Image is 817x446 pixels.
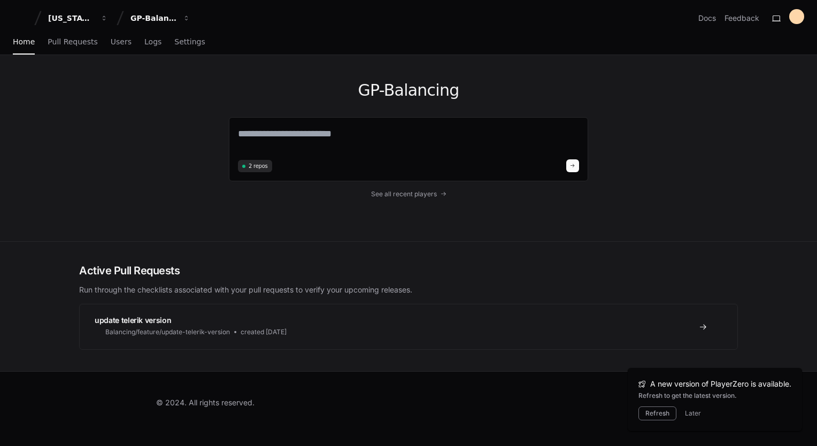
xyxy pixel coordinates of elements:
[44,9,112,28] button: [US_STATE] Pacific
[144,30,161,55] a: Logs
[241,328,287,336] span: created [DATE]
[48,13,94,24] div: [US_STATE] Pacific
[638,391,791,400] div: Refresh to get the latest version.
[650,379,791,389] span: A new version of PlayerZero is available.
[229,81,588,100] h1: GP-Balancing
[80,304,737,349] a: update telerik versionBalancing/feature/update-telerik-versioncreated [DATE]
[79,263,738,278] h2: Active Pull Requests
[95,316,171,325] span: update telerik version
[13,39,35,45] span: Home
[724,13,759,24] button: Feedback
[48,30,97,55] a: Pull Requests
[174,30,205,55] a: Settings
[638,406,676,420] button: Refresh
[371,190,437,198] span: See all recent players
[685,409,701,418] button: Later
[156,397,255,408] div: © 2024. All rights reserved.
[48,39,97,45] span: Pull Requests
[126,9,195,28] button: GP-Balancing
[111,30,132,55] a: Users
[111,39,132,45] span: Users
[249,162,268,170] span: 2 repos
[144,39,161,45] span: Logs
[229,190,588,198] a: See all recent players
[698,13,716,24] a: Docs
[105,328,230,336] span: Balancing/feature/update-telerik-version
[174,39,205,45] span: Settings
[79,284,738,295] p: Run through the checklists associated with your pull requests to verify your upcoming releases.
[13,30,35,55] a: Home
[130,13,176,24] div: GP-Balancing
